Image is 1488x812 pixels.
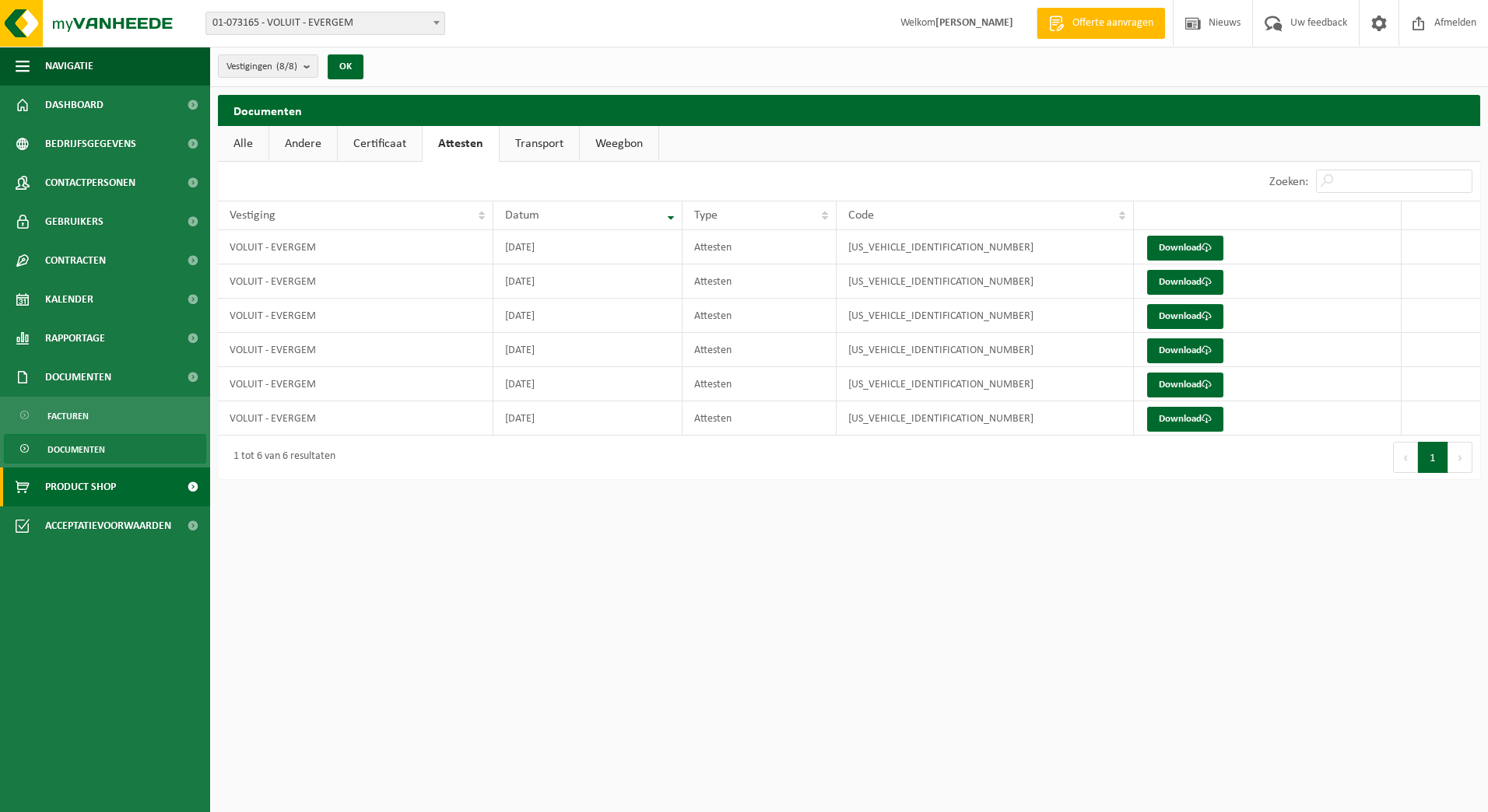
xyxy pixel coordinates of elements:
[1147,407,1223,432] a: Download
[218,299,493,333] td: VOLUIT - EVERGEM
[1069,16,1157,31] span: Offerte aanvragen
[683,230,837,264] td: Attesten
[694,209,718,222] span: Type
[493,367,683,401] td: [DATE]
[4,434,206,464] a: Documenten
[218,54,318,78] button: Vestigingen(8/8)
[47,401,89,431] span: Facturen
[1147,373,1223,397] a: Download
[47,435,105,464] span: Documenten
[218,367,493,401] td: VOLUIT - EVERGEM
[218,264,493,299] td: VOLUIT - EVERGEM
[837,264,1134,299] td: [US_VEHICLE_IDENTIFICATION_NUMBER]
[837,230,1134,264] td: [US_VEHICLE_IDENTIFICATION_NUMBER]
[45,506,171,545] span: Acceptatievoorwaarden
[45,241,106,280] span: Contracten
[1147,270,1223,295] a: Download
[580,126,658,162] a: Weegbon
[226,55,297,79] span: Vestigingen
[837,299,1134,333] td: [US_VEHICLE_IDENTIFICATION_NUMBER]
[45,202,104,241] span: Gebruikers
[837,367,1134,401] td: [US_VEHICLE_IDENTIFICATION_NUMBER]
[218,230,493,264] td: VOLUIT - EVERGEM
[269,126,337,162] a: Andere
[493,401,683,436] td: [DATE]
[218,401,493,436] td: VOLUIT - EVERGEM
[848,209,874,222] span: Code
[218,95,1480,125] h2: Documenten
[230,209,275,222] span: Vestiging
[206,12,444,34] span: 01-073165 - VOLUIT - EVERGEM
[683,401,837,436] td: Attesten
[837,401,1134,436] td: [US_VEHICLE_IDENTIFICATION_NUMBER]
[683,299,837,333] td: Attesten
[493,230,683,264] td: [DATE]
[683,333,837,367] td: Attesten
[45,280,93,319] span: Kalender
[1448,442,1472,473] button: Next
[4,401,206,430] a: Facturen
[45,86,104,124] span: Dashboard
[1393,442,1418,473] button: Previous
[205,12,445,35] span: 01-073165 - VOLUIT - EVERGEM
[218,126,268,162] a: Alle
[45,163,135,202] span: Contactpersonen
[1147,338,1223,363] a: Download
[493,264,683,299] td: [DATE]
[505,209,539,222] span: Datum
[423,126,499,162] a: Attesten
[45,358,111,397] span: Documenten
[45,467,116,506] span: Product Shop
[276,61,297,72] count: (8/8)
[837,333,1134,367] td: [US_VEHICLE_IDENTIFICATION_NUMBER]
[226,443,335,471] div: 1 tot 6 van 6 resultaten
[683,264,837,299] td: Attesten
[45,47,93,86] span: Navigatie
[45,319,105,358] span: Rapportage
[500,126,579,162] a: Transport
[1269,176,1308,188] label: Zoeken:
[935,17,1013,29] strong: [PERSON_NAME]
[683,367,837,401] td: Attesten
[1147,304,1223,329] a: Download
[1037,8,1165,39] a: Offerte aanvragen
[328,54,363,79] button: OK
[493,299,683,333] td: [DATE]
[218,333,493,367] td: VOLUIT - EVERGEM
[338,126,422,162] a: Certificaat
[1147,236,1223,261] a: Download
[493,333,683,367] td: [DATE]
[45,124,136,163] span: Bedrijfsgegevens
[1418,442,1448,473] button: 1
